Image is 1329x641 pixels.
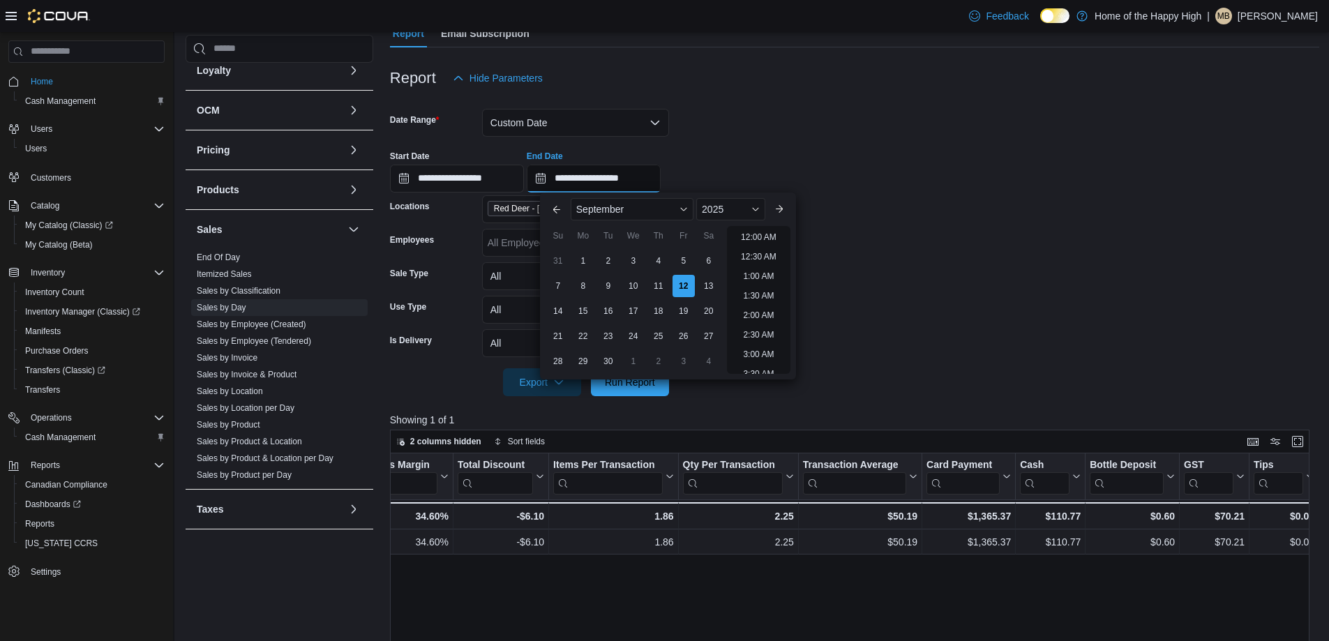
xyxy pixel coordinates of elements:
[735,248,782,265] li: 12:30 AM
[3,119,170,139] button: Users
[14,235,170,255] button: My Catalog (Beta)
[572,250,594,272] div: day-1
[622,225,645,247] div: We
[25,220,113,231] span: My Catalog (Classic)
[576,204,624,215] span: September
[20,382,66,398] a: Transfers
[1184,534,1245,550] div: $70.21
[25,168,165,186] span: Customers
[682,508,793,525] div: 2.25
[591,368,669,396] button: Run Report
[20,236,165,253] span: My Catalog (Beta)
[197,502,224,516] h3: Taxes
[702,204,723,215] span: 2025
[20,535,165,552] span: Washington CCRS
[14,380,170,400] button: Transfers
[673,325,695,347] div: day-26
[14,361,170,380] a: Transfers (Classic)
[25,499,81,510] span: Dashboards
[197,319,306,329] a: Sales by Employee (Created)
[696,198,765,220] div: Button. Open the year selector. 2025 is currently selected.
[8,66,165,618] nav: Complex example
[197,335,311,347] span: Sales by Employee (Tendered)
[20,323,165,340] span: Manifests
[1215,8,1232,24] div: Matthaeus Baalam
[1245,433,1261,450] button: Keyboard shortcuts
[197,223,223,236] h3: Sales
[197,252,240,262] a: End Of Day
[3,263,170,282] button: Inventory
[553,459,674,495] button: Items Per Transaction
[1217,8,1230,24] span: MB
[597,225,620,247] div: Tu
[1090,459,1164,472] div: Bottle Deposit
[20,323,66,340] a: Manifests
[31,566,61,578] span: Settings
[197,269,252,280] span: Itemized Sales
[547,350,569,372] div: day-28
[25,384,60,395] span: Transfers
[14,514,170,534] button: Reports
[20,284,165,301] span: Inventory Count
[25,479,107,490] span: Canadian Compliance
[737,268,779,285] li: 1:00 AM
[25,121,58,137] button: Users
[31,123,52,135] span: Users
[926,459,1011,495] button: Card Payment
[737,346,779,363] li: 3:00 AM
[622,350,645,372] div: day-1
[25,264,70,281] button: Inventory
[1267,433,1284,450] button: Display options
[20,342,165,359] span: Purchase Orders
[698,275,720,297] div: day-13
[197,319,306,330] span: Sales by Employee (Created)
[547,225,569,247] div: Su
[14,322,170,341] button: Manifests
[31,172,71,183] span: Customers
[197,103,220,117] h3: OCM
[25,518,54,529] span: Reports
[482,296,669,324] button: All
[20,476,113,493] a: Canadian Compliance
[390,268,428,279] label: Sale Type
[1020,459,1069,495] div: Cash
[25,264,165,281] span: Inventory
[25,73,165,90] span: Home
[597,350,620,372] div: day-30
[503,368,581,396] button: Export
[197,183,343,197] button: Products
[197,470,292,480] a: Sales by Product per Day
[197,336,311,346] a: Sales by Employee (Tendered)
[1090,534,1175,550] div: $0.60
[698,225,720,247] div: Sa
[737,326,779,343] li: 2:30 AM
[14,216,170,235] a: My Catalog (Classic)
[25,197,65,214] button: Catalog
[20,535,103,552] a: [US_STATE] CCRS
[3,455,170,475] button: Reports
[366,459,437,472] div: Gross Margin
[25,345,89,356] span: Purchase Orders
[647,275,670,297] div: day-11
[737,307,779,324] li: 2:00 AM
[410,436,481,447] span: 2 columns hidden
[186,249,373,489] div: Sales
[1254,508,1314,525] div: $0.00
[553,459,663,495] div: Items Per Transaction
[698,300,720,322] div: day-20
[20,217,165,234] span: My Catalog (Classic)
[926,459,1000,472] div: Card Payment
[28,9,90,23] img: Cova
[768,198,790,220] button: Next month
[605,375,655,389] span: Run Report
[1020,459,1069,472] div: Cash
[1289,433,1306,450] button: Enter fullscreen
[926,508,1011,525] div: $1,365.37
[197,252,240,263] span: End Of Day
[345,501,362,518] button: Taxes
[20,429,165,446] span: Cash Management
[572,350,594,372] div: day-29
[20,496,87,513] a: Dashboards
[647,350,670,372] div: day-2
[390,234,434,246] label: Employees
